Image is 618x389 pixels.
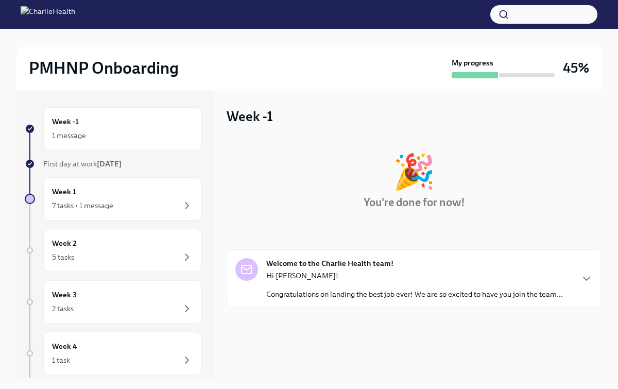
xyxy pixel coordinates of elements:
h6: Week 4 [52,341,77,352]
img: CharlieHealth [21,6,75,23]
p: Hi [PERSON_NAME]! [266,270,563,281]
strong: Welcome to the Charlie Health team! [266,258,393,268]
h6: Week -1 [52,116,79,127]
div: 1 task [52,355,70,365]
h3: 45% [563,59,589,77]
a: First day at work[DATE] [25,159,202,169]
a: Week 25 tasks [25,229,202,272]
strong: [DATE] [97,159,122,168]
h6: Week 2 [52,238,77,249]
h3: Week -1 [227,107,273,126]
a: Week 41 task [25,332,202,375]
h2: PMHNP Onboarding [29,58,179,78]
h6: Week 1 [52,186,76,197]
a: Week 32 tasks [25,280,202,324]
span: First day at work [43,159,122,168]
div: 5 tasks [52,252,74,262]
div: 7 tasks • 1 message [52,200,113,211]
div: 1 message [52,130,86,141]
div: 2 tasks [52,303,74,314]
h4: You're done for now! [364,195,465,210]
strong: My progress [452,58,493,68]
p: Congratulations on landing the best job ever! We are so excited to have you join the team... [266,289,563,299]
a: Week -11 message [25,107,202,150]
a: Week 17 tasks • 1 message [25,177,202,221]
div: 🎉 [393,155,435,189]
h6: Week 3 [52,289,77,300]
